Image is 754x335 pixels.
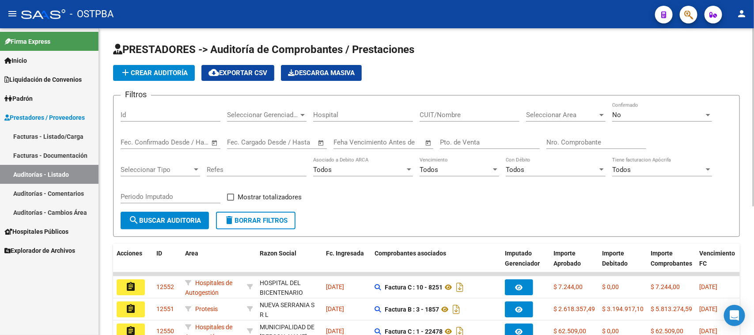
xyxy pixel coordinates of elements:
span: $ 0,00 [602,283,619,290]
app-download-masive: Descarga masiva de comprobantes (adjuntos) [281,65,362,81]
datatable-header-cell: Importe Aprobado [550,244,599,283]
span: No [612,111,621,119]
mat-icon: search [129,215,139,225]
mat-icon: person [736,8,747,19]
div: HOSPITAL DEL BICENTENARIO [PERSON_NAME] [260,278,319,308]
span: Firma Express [4,37,50,46]
span: Inicio [4,56,27,65]
datatable-header-cell: Comprobantes asociados [371,244,501,283]
input: Fecha inicio [121,138,156,146]
datatable-header-cell: Importe Debitado [599,244,647,283]
button: Buscar Auditoria [121,212,209,229]
span: $ 7.244,00 [651,283,680,290]
span: $ 7.244,00 [553,283,583,290]
span: Area [185,250,198,257]
mat-icon: assignment [125,304,136,314]
span: $ 0,00 [602,327,619,335]
input: Fecha inicio [227,138,263,146]
span: Todos [313,166,332,174]
span: 12552 [156,283,174,290]
span: $ 3.194.917,10 [602,305,644,312]
span: Importe Comprobantes [651,250,692,267]
mat-icon: assignment [125,282,136,292]
button: Descarga Masiva [281,65,362,81]
span: Acciones [117,250,142,257]
datatable-header-cell: Razon Social [256,244,322,283]
span: Comprobantes asociados [375,250,446,257]
span: [DATE] [699,305,717,312]
span: Exportar CSV [208,69,267,77]
span: Razon Social [260,250,296,257]
div: - 30716862840 [260,278,319,297]
span: [DATE] [326,327,344,335]
span: Crear Auditoría [120,69,188,77]
span: PRESTADORES -> Auditoría de Comprobantes / Prestaciones [113,43,414,56]
datatable-header-cell: Acciones [113,244,153,283]
datatable-header-cell: ID [153,244,182,283]
span: Importe Aprobado [553,250,581,267]
span: Importe Debitado [602,250,628,267]
datatable-header-cell: Imputado Gerenciador [501,244,550,283]
span: $ 5.813.274,59 [651,305,692,312]
span: Seleccionar Gerenciador [227,111,299,119]
span: Prestadores / Proveedores [4,113,85,122]
span: Padrón [4,94,33,103]
span: Seleccionar Area [526,111,598,119]
span: Hospitales Públicos [4,227,68,236]
span: Fc. Ingresada [326,250,364,257]
button: Open calendar [424,138,434,148]
span: 12551 [156,305,174,312]
button: Open calendar [210,138,220,148]
span: Hospitales de Autogestión [185,279,232,297]
datatable-header-cell: Vencimiento FC [696,244,744,283]
span: Borrar Filtros [224,217,288,225]
datatable-header-cell: Importe Comprobantes [647,244,696,283]
span: Buscar Auditoria [129,217,201,225]
span: ID [156,250,162,257]
strong: Factura B : 3 - 1857 [385,306,439,313]
span: Todos [420,166,438,174]
strong: Factura C : 1 - 22478 [385,328,443,335]
i: Descargar documento [454,280,466,294]
strong: Factura C : 10 - 8251 [385,284,443,291]
button: Borrar Filtros [216,212,296,229]
button: Crear Auditoría [113,65,195,81]
span: Seleccionar Tipo [121,166,192,174]
span: [DATE] [699,283,717,290]
mat-icon: cloud_download [208,67,219,78]
mat-icon: delete [224,215,235,225]
h3: Filtros [121,88,151,101]
div: Open Intercom Messenger [724,305,745,326]
div: - 30694573173 [260,300,319,319]
div: NUEVA SERRANIA S R L [260,300,319,320]
span: Mostrar totalizadores [238,192,302,202]
input: Fecha fin [271,138,314,146]
span: Imputado Gerenciador [505,250,540,267]
span: [DATE] [326,305,344,312]
span: Todos [612,166,631,174]
button: Open calendar [316,138,326,148]
datatable-header-cell: Fc. Ingresada [322,244,371,283]
span: $ 62.509,00 [651,327,683,335]
mat-icon: menu [7,8,18,19]
mat-icon: add [120,67,131,78]
span: [DATE] [326,283,344,290]
i: Descargar documento [451,302,462,316]
span: Protesis [195,305,218,312]
span: $ 62.509,00 [553,327,586,335]
span: - OSTPBA [70,4,114,24]
input: Fecha fin [164,138,207,146]
span: Descarga Masiva [288,69,355,77]
datatable-header-cell: Area [182,244,243,283]
span: 12550 [156,327,174,335]
span: Liquidación de Convenios [4,75,82,84]
span: Explorador de Archivos [4,246,75,255]
span: Vencimiento FC [699,250,735,267]
button: Exportar CSV [201,65,274,81]
span: $ 2.618.357,49 [553,305,595,312]
span: Todos [506,166,524,174]
span: [DATE] [699,327,717,335]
